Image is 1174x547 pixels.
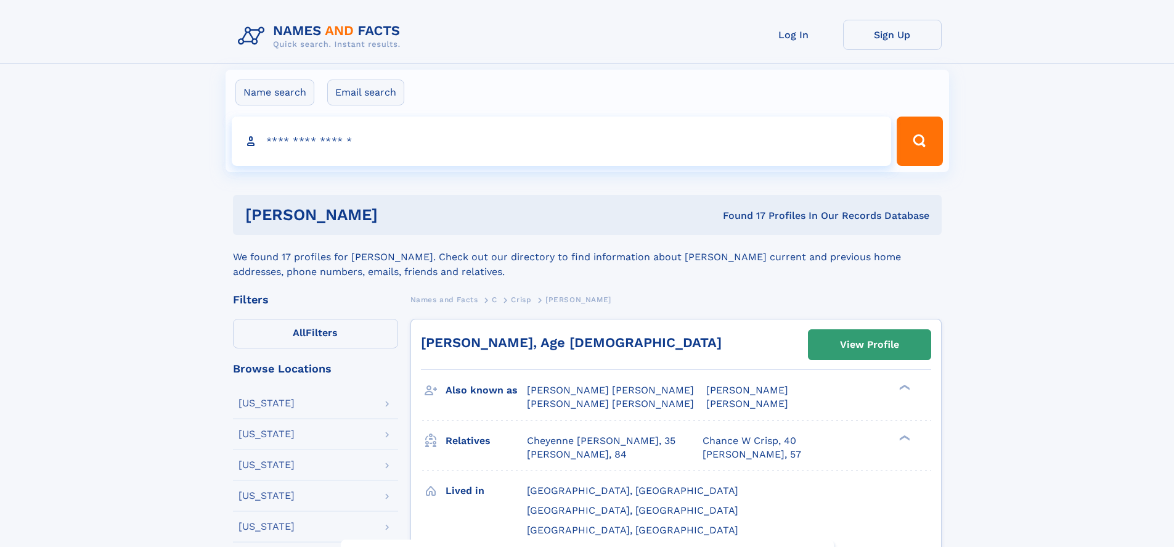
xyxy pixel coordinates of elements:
span: Crisp [511,295,531,304]
a: Cheyenne [PERSON_NAME], 35 [527,434,675,448]
a: Names and Facts [410,292,478,307]
span: [PERSON_NAME] [545,295,611,304]
h3: Also known as [446,380,527,401]
div: View Profile [840,331,899,359]
div: Browse Locations [233,363,398,374]
div: We found 17 profiles for [PERSON_NAME]. Check out our directory to find information about [PERSON... [233,235,942,279]
a: Crisp [511,292,531,307]
label: Email search [327,80,404,105]
div: [US_STATE] [238,429,295,439]
h3: Relatives [446,430,527,451]
div: Filters [233,294,398,305]
span: C [492,295,497,304]
span: [PERSON_NAME] [706,384,788,396]
label: Name search [235,80,314,105]
span: All [293,327,306,339]
span: [GEOGRAPHIC_DATA], [GEOGRAPHIC_DATA] [527,504,738,516]
span: [GEOGRAPHIC_DATA], [GEOGRAPHIC_DATA] [527,485,738,496]
span: [GEOGRAPHIC_DATA], [GEOGRAPHIC_DATA] [527,524,738,536]
div: [US_STATE] [238,491,295,501]
div: ❯ [896,434,911,442]
span: [PERSON_NAME] [PERSON_NAME] [527,398,694,409]
button: Search Button [897,117,942,166]
div: [US_STATE] [238,398,295,408]
span: [PERSON_NAME] [PERSON_NAME] [527,384,694,396]
a: Sign Up [843,20,942,50]
a: [PERSON_NAME], 84 [527,448,627,461]
a: Chance W Crisp, 40 [703,434,796,448]
div: [US_STATE] [238,522,295,532]
h3: Lived in [446,480,527,501]
a: Log In [744,20,843,50]
h1: [PERSON_NAME] [245,207,550,223]
input: search input [232,117,892,166]
label: Filters [233,319,398,348]
span: [PERSON_NAME] [706,398,788,409]
a: [PERSON_NAME], 57 [703,448,801,461]
div: Found 17 Profiles In Our Records Database [550,209,929,223]
a: [PERSON_NAME], Age [DEMOGRAPHIC_DATA] [421,335,722,350]
a: View Profile [809,330,931,360]
div: [US_STATE] [238,460,295,470]
img: Logo Names and Facts [233,20,410,53]
div: ❯ [896,384,911,392]
a: C [492,292,497,307]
